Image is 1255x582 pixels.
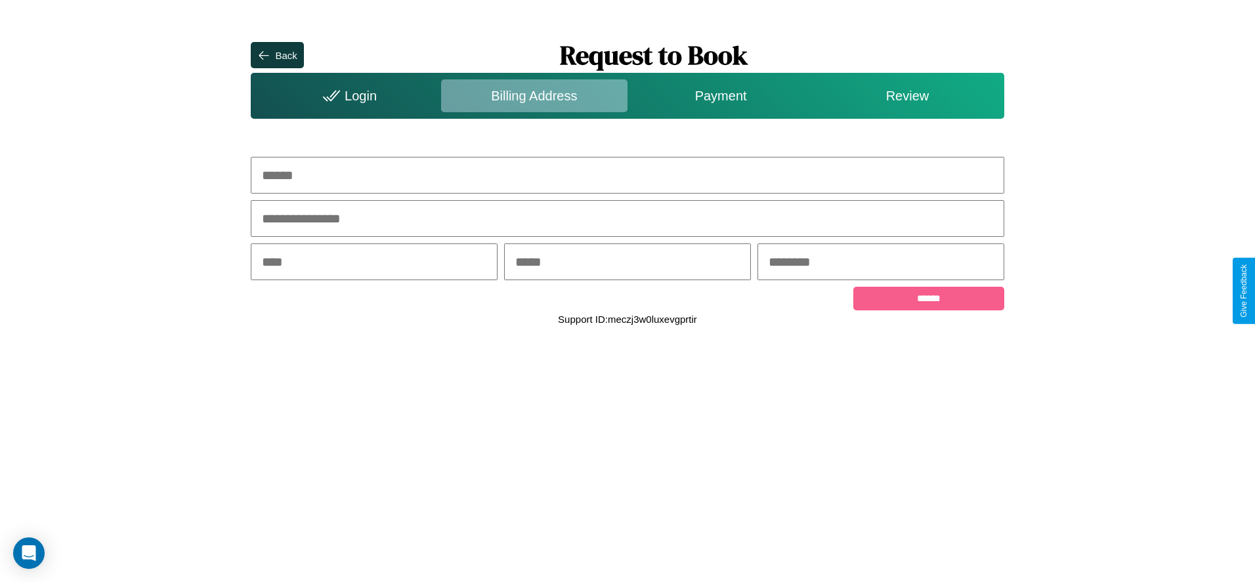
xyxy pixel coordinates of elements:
div: Billing Address [441,79,627,112]
div: Back [275,50,297,61]
p: Support ID: meczj3w0luxevgprtir [558,310,697,328]
div: Open Intercom Messenger [13,537,45,569]
button: Back [251,42,303,68]
h1: Request to Book [304,37,1004,73]
div: Give Feedback [1239,264,1248,318]
div: Login [254,79,440,112]
div: Payment [627,79,814,112]
div: Review [814,79,1000,112]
